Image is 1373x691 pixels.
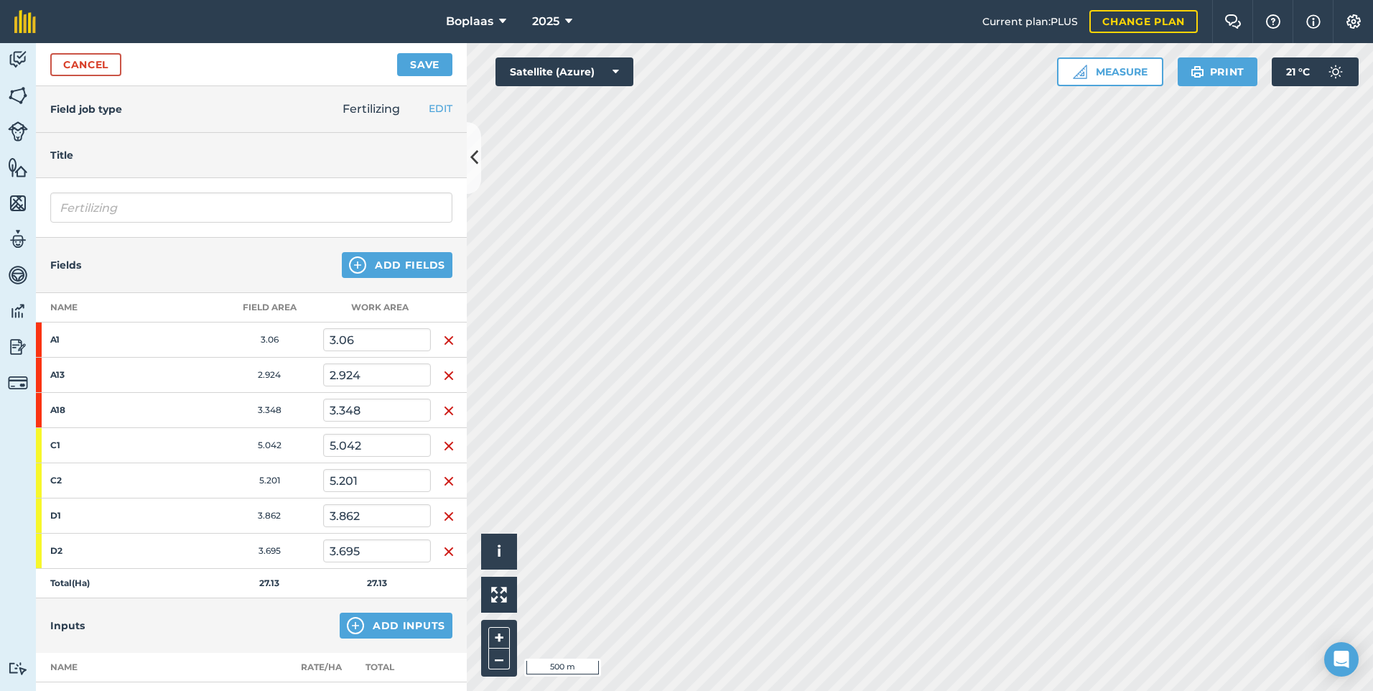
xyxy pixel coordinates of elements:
[443,543,455,560] img: svg+xml;base64,PHN2ZyB4bWxucz0iaHR0cDovL3d3dy53My5vcmcvMjAwMC9zdmciIHdpZHRoPSIxNiIgaGVpZ2h0PSIyNC...
[50,545,162,557] strong: D2
[1057,57,1163,86] button: Measure
[294,653,348,682] th: Rate/ Ha
[8,157,28,178] img: svg+xml;base64,PHN2ZyB4bWxucz0iaHR0cDovL3d3dy53My5vcmcvMjAwMC9zdmciIHdpZHRoPSI1NiIgaGVpZ2h0PSI2MC...
[443,402,455,419] img: svg+xml;base64,PHN2ZyB4bWxucz0iaHR0cDovL3d3dy53My5vcmcvMjAwMC9zdmciIHdpZHRoPSIxNiIgaGVpZ2h0PSIyNC...
[443,367,455,384] img: svg+xml;base64,PHN2ZyB4bWxucz0iaHR0cDovL3d3dy53My5vcmcvMjAwMC9zdmciIHdpZHRoPSIxNiIgaGVpZ2h0PSIyNC...
[50,618,85,634] h4: Inputs
[50,147,452,163] h4: Title
[443,473,455,490] img: svg+xml;base64,PHN2ZyB4bWxucz0iaHR0cDovL3d3dy53My5vcmcvMjAwMC9zdmciIHdpZHRoPSIxNiIgaGVpZ2h0PSIyNC...
[397,53,452,76] button: Save
[1306,13,1321,30] img: svg+xml;base64,PHN2ZyB4bWxucz0iaHR0cDovL3d3dy53My5vcmcvMjAwMC9zdmciIHdpZHRoPSIxNyIgaGVpZ2h0PSIxNy...
[1345,14,1362,29] img: A cog icon
[443,332,455,349] img: svg+xml;base64,PHN2ZyB4bWxucz0iaHR0cDovL3d3dy53My5vcmcvMjAwMC9zdmciIHdpZHRoPSIxNiIgaGVpZ2h0PSIyNC...
[1272,57,1359,86] button: 21 °C
[50,334,162,345] strong: A1
[215,534,323,569] td: 3.695
[1178,57,1258,86] button: Print
[481,534,517,570] button: i
[1191,63,1204,80] img: svg+xml;base64,PHN2ZyB4bWxucz0iaHR0cDovL3d3dy53My5vcmcvMjAwMC9zdmciIHdpZHRoPSIxOSIgaGVpZ2h0PSIyNC...
[8,662,28,675] img: svg+xml;base64,PD94bWwgdmVyc2lvbj0iMS4wIiBlbmNvZGluZz0idXRmLTgiPz4KPCEtLSBHZW5lcmF0b3I6IEFkb2JlIE...
[8,336,28,358] img: svg+xml;base64,PD94bWwgdmVyc2lvbj0iMS4wIiBlbmNvZGluZz0idXRmLTgiPz4KPCEtLSBHZW5lcmF0b3I6IEFkb2JlIE...
[982,14,1078,29] span: Current plan : PLUS
[349,256,366,274] img: svg+xml;base64,PHN2ZyB4bWxucz0iaHR0cDovL3d3dy53My5vcmcvMjAwMC9zdmciIHdpZHRoPSIxNCIgaGVpZ2h0PSIyNC...
[8,264,28,286] img: svg+xml;base64,PD94bWwgdmVyc2lvbj0iMS4wIiBlbmNvZGluZz0idXRmLTgiPz4KPCEtLSBHZW5lcmF0b3I6IEFkb2JlIE...
[36,293,215,323] th: Name
[50,193,452,223] input: What needs doing?
[36,653,180,682] th: Name
[8,373,28,393] img: svg+xml;base64,PD94bWwgdmVyc2lvbj0iMS4wIiBlbmNvZGluZz0idXRmLTgiPz4KPCEtLSBHZW5lcmF0b3I6IEFkb2JlIE...
[215,358,323,393] td: 2.924
[1286,57,1310,86] span: 21 ° C
[446,13,493,30] span: Boplaas
[495,57,633,86] button: Satellite (Azure)
[347,617,364,634] img: svg+xml;base64,PHN2ZyB4bWxucz0iaHR0cDovL3d3dy53My5vcmcvMjAwMC9zdmciIHdpZHRoPSIxNCIgaGVpZ2h0PSIyNC...
[1265,14,1282,29] img: A question mark icon
[50,369,162,381] strong: A13
[8,121,28,142] img: svg+xml;base64,PD94bWwgdmVyc2lvbj0iMS4wIiBlbmNvZGluZz0idXRmLTgiPz4KPCEtLSBHZW5lcmF0b3I6IEFkb2JlIE...
[50,404,162,416] strong: A18
[50,440,162,451] strong: C1
[50,510,162,521] strong: D1
[215,498,323,534] td: 3.862
[1321,57,1350,86] img: svg+xml;base64,PD94bWwgdmVyc2lvbj0iMS4wIiBlbmNvZGluZz0idXRmLTgiPz4KPCEtLSBHZW5lcmF0b3I6IEFkb2JlIE...
[8,228,28,250] img: svg+xml;base64,PD94bWwgdmVyc2lvbj0iMS4wIiBlbmNvZGluZz0idXRmLTgiPz4KPCEtLSBHZW5lcmF0b3I6IEFkb2JlIE...
[8,85,28,106] img: svg+xml;base64,PHN2ZyB4bWxucz0iaHR0cDovL3d3dy53My5vcmcvMjAwMC9zdmciIHdpZHRoPSI1NiIgaGVpZ2h0PSI2MC...
[497,542,501,560] span: i
[532,13,559,30] span: 2025
[8,193,28,214] img: svg+xml;base64,PHN2ZyB4bWxucz0iaHR0cDovL3d3dy53My5vcmcvMjAwMC9zdmciIHdpZHRoPSI1NiIgaGVpZ2h0PSI2MC...
[215,293,323,323] th: Field Area
[8,49,28,70] img: svg+xml;base64,PD94bWwgdmVyc2lvbj0iMS4wIiBlbmNvZGluZz0idXRmLTgiPz4KPCEtLSBHZW5lcmF0b3I6IEFkb2JlIE...
[1089,10,1198,33] a: Change plan
[215,428,323,463] td: 5.042
[215,393,323,428] td: 3.348
[50,257,81,273] h4: Fields
[429,101,452,116] button: EDIT
[50,578,90,588] strong: Total ( Ha )
[50,101,122,117] h4: Field job type
[1073,65,1087,79] img: Ruler icon
[215,323,323,358] td: 3.06
[491,587,507,603] img: Four arrows, one pointing top left, one top right, one bottom right and the last bottom left
[443,508,455,525] img: svg+xml;base64,PHN2ZyB4bWxucz0iaHR0cDovL3d3dy53My5vcmcvMjAwMC9zdmciIHdpZHRoPSIxNiIgaGVpZ2h0PSIyNC...
[323,293,431,323] th: Work area
[343,102,400,116] span: Fertilizing
[443,437,455,455] img: svg+xml;base64,PHN2ZyB4bWxucz0iaHR0cDovL3d3dy53My5vcmcvMjAwMC9zdmciIHdpZHRoPSIxNiIgaGVpZ2h0PSIyNC...
[50,53,121,76] a: Cancel
[259,578,279,588] strong: 27.13
[215,463,323,498] td: 5.201
[14,10,36,33] img: fieldmargin Logo
[367,578,387,588] strong: 27.13
[1224,14,1242,29] img: Two speech bubbles overlapping with the left bubble in the forefront
[342,252,452,278] button: Add Fields
[488,627,510,649] button: +
[348,653,431,682] th: Total
[340,613,452,639] button: Add Inputs
[488,649,510,669] button: –
[1324,642,1359,677] div: Open Intercom Messenger
[8,300,28,322] img: svg+xml;base64,PD94bWwgdmVyc2lvbj0iMS4wIiBlbmNvZGluZz0idXRmLTgiPz4KPCEtLSBHZW5lcmF0b3I6IEFkb2JlIE...
[50,475,162,486] strong: C2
